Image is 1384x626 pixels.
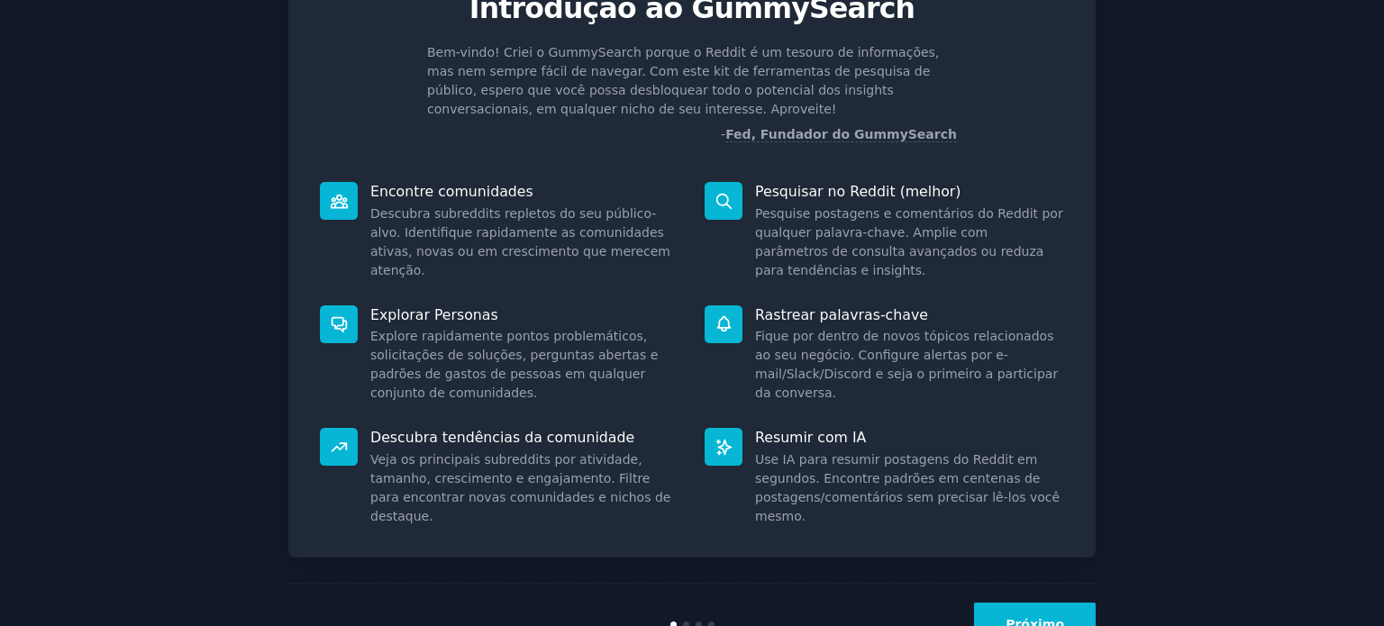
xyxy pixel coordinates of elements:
[755,452,1060,523] font: Use IA para resumir postagens do Reddit em segundos. Encontre padrões em centenas de postagens/co...
[755,183,961,200] font: Pesquisar no Reddit (melhor)
[370,452,670,523] font: Veja os principais subreddits por atividade, tamanho, crescimento e engajamento. Filtre para enco...
[427,45,939,116] font: Bem-vindo! Criei o GummySearch porque o Reddit é um tesouro de informações, mas nem sempre fácil ...
[755,429,866,446] font: Resumir com IA
[755,206,1063,277] font: Pesquise postagens e comentários do Reddit por qualquer palavra-chave. Amplie com parâmetros de c...
[370,206,670,277] font: Descubra subreddits repletos do seu público-alvo. Identifique rapidamente as comunidades ativas, ...
[370,429,634,446] font: Descubra tendências da comunidade
[755,306,928,323] font: Rastrear palavras-chave
[721,127,725,141] font: -
[725,127,957,142] a: Fed, Fundador do GummySearch
[370,306,498,323] font: Explorar Personas
[755,329,1058,400] font: Fique por dentro de novos tópicos relacionados ao seu negócio. Configure alertas por e-mail/Slack...
[370,329,658,400] font: Explore rapidamente pontos problemáticos, solicitações de soluções, perguntas abertas e padrões d...
[370,183,533,200] font: Encontre comunidades
[725,127,957,141] font: Fed, Fundador do GummySearch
